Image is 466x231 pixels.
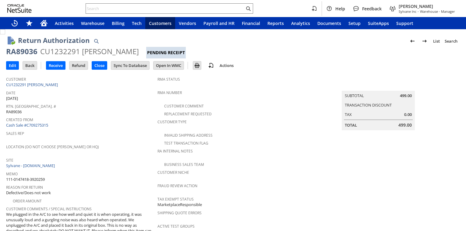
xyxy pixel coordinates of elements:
[164,111,212,117] a: Replacement Requested
[288,17,314,29] a: Analytics
[157,77,180,82] a: RMA Status
[157,202,202,208] span: MarketplaceResponsible
[245,5,252,12] svg: Search
[40,47,139,56] div: CU1232291 [PERSON_NAME]
[362,6,382,12] span: Feedback
[146,47,186,58] div: Pending Receipt
[6,131,24,136] a: Sales Rep
[6,158,13,163] a: Site
[164,133,213,138] a: Invalid Shipping Address
[108,17,128,29] a: Billing
[6,206,92,212] a: Customer Comments / Special Instructions
[345,93,364,98] a: Subtotal
[55,20,74,26] span: Activities
[6,47,37,56] div: RA89036
[431,36,442,46] a: List
[335,6,345,12] span: Help
[345,102,392,108] a: Transaction Discount
[364,17,393,29] a: SuiteApps
[149,20,171,26] span: Customers
[421,37,428,45] img: Next
[6,77,26,82] a: Customer
[154,61,184,69] input: Open In WMC
[132,20,142,26] span: Tech
[157,149,193,154] a: RA Internal Notes
[22,17,37,29] div: Shortcuts
[368,20,389,26] span: SuiteApps
[26,19,33,27] svg: Shortcuts
[400,93,412,99] span: 499.00
[164,162,204,167] a: Business Sales Team
[6,90,16,96] a: Date
[51,17,77,29] a: Activities
[242,20,260,26] span: Financial
[291,20,310,26] span: Analytics
[77,17,108,29] a: Warehouse
[442,36,460,46] a: Search
[6,82,59,87] a: CU1232291 [PERSON_NAME]
[92,61,107,69] input: Close
[342,81,415,91] caption: Summary
[37,17,51,29] a: Home
[207,62,215,69] img: add-record.svg
[112,20,125,26] span: Billing
[420,9,455,14] span: Warehouse - Manager
[317,20,341,26] span: Documents
[200,17,238,29] a: Payroll and HR
[264,17,288,29] a: Reports
[345,17,364,29] a: Setup
[157,119,187,124] a: Customer Type
[238,17,264,29] a: Financial
[69,61,88,69] input: Refund
[7,17,22,29] a: Recent Records
[157,197,194,202] a: Tax Exempt Status
[345,112,352,117] a: Tax
[314,17,345,29] a: Documents
[6,109,22,115] span: RA89036
[418,9,419,14] span: -
[40,19,48,27] svg: Home
[6,190,51,196] span: Defective/Does not work
[6,177,45,182] span: 111-0147418-3920259
[409,37,416,45] img: Previous
[179,20,196,26] span: Vendors
[145,17,175,29] a: Customers
[396,20,413,26] span: Support
[193,61,201,69] input: Print
[399,3,455,9] span: [PERSON_NAME]
[128,17,145,29] a: Tech
[164,141,208,146] a: Test Transaction Flag
[399,9,416,14] span: Sylvane Inc
[23,61,37,69] input: Back
[6,185,43,190] a: Reason For Return
[345,122,357,128] a: Total
[6,104,56,109] a: Rtn. [GEOGRAPHIC_DATA]. #
[404,112,412,117] span: 0.00
[18,35,90,45] h1: Return Authorization
[6,144,99,149] a: Location (Do Not Choose [PERSON_NAME] or HQ)
[6,96,18,101] span: [DATE]
[6,163,56,168] a: Sylvane - [DOMAIN_NAME]
[93,37,100,45] img: Quick Find
[175,17,200,29] a: Vendors
[157,170,189,175] a: Customer Niche
[6,171,18,177] a: Memo
[157,210,202,215] a: Shipping Quote Errors
[393,17,417,29] a: Support
[157,224,195,229] a: Active Test Groups
[13,198,42,204] a: Order Amount
[203,20,235,26] span: Payroll and HR
[398,122,412,128] span: 499.00
[217,63,236,68] a: Actions
[81,20,104,26] span: Warehouse
[164,103,204,109] a: Customer Comment
[348,20,361,26] span: Setup
[267,20,284,26] span: Reports
[7,4,32,13] svg: logo
[157,90,182,95] a: RMA Number
[11,19,18,27] svg: Recent Records
[6,61,19,69] input: Edit
[46,61,65,69] input: Receive
[193,62,201,69] img: Print
[6,122,48,128] a: Cash Sale #C709275315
